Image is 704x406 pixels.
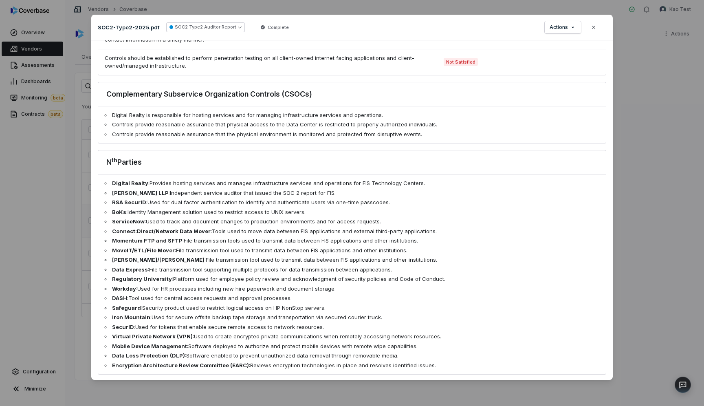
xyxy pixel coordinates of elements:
b: MoveIT/ETL/File Mover [112,247,175,254]
b: Iron Mountain [112,314,150,320]
li: : File transmission tool supporting multiple protocols for data transmission between applications. [105,266,599,274]
li: : Security product used to restrict logical access on HP NonStop servers. [105,304,599,312]
b: ServiceNow [112,218,145,225]
button: Actions [545,21,581,33]
div: Controls should be established to perform penetration testing on all client-owned internet facing... [98,49,437,75]
li: : Independent service auditor that issued the SOC 2 report for FIS. [105,189,599,197]
h3: N Parties [106,157,142,168]
span: Actions [550,24,568,31]
sup: th [112,157,117,163]
b: [PERSON_NAME] LLP [112,190,169,196]
li: Digital Realty is responsible for hosting services and for managing infrastructure services and o... [105,111,599,119]
b: BoKs [112,209,126,215]
li: Controls provide reasonable assurance that physical access to the Data Center is restricted to pr... [105,121,599,129]
li: : Platform used for employee policy review and acknowledgment of security policies and Code of Co... [105,275,599,283]
li: : Used for dual factor authentication to identify and authenticate users via one-time passcodes. [105,199,599,207]
span: Not Satisfied [444,58,478,66]
li: : Provides hosting services and manages infrastructure services and operations for FIS Technology... [105,179,599,188]
li: : Identity Management solution used to restrict access to UNIX servers. [105,208,599,216]
b: Workday [112,285,136,292]
b: Virtual Private Network (VPN) [112,333,193,340]
b: Momentum FTP and SFTP [112,237,183,244]
li: : File transmission tools used to transmit data between FIS applications and other institutions. [105,237,599,245]
b: Digital Realty [112,180,148,186]
b: Data Loss Protection (DLP) [112,352,185,359]
li: : Reviews encryption technologies in place and resolves identified issues. [105,362,599,370]
h3: Complementary Subservice Organization Controls (CSOCs) [106,89,312,99]
li: : Software deployed to authorize and protect mobile devices with remote wipe capabilities. [105,342,599,351]
b: Safeguard [112,304,141,311]
p: SOC2-Type2-2025.pdf [98,24,160,31]
b: Encryption Architecture Review Committee (EARC) [112,362,249,368]
li: : Used for tokens that enable secure remote access to network resources. [105,323,599,331]
b: Data Express [112,266,148,273]
li: : Used to track and document changes to production environments and for access requests. [105,218,599,226]
b: DASH [112,295,127,301]
li: : Used to create encrypted private communications when remotely accessing network resources. [105,333,599,341]
b: SecurID [112,324,134,330]
b: Regulatory University [112,276,172,282]
li: : Used for HR processes including new hire paperwork and document storage. [105,285,599,293]
li: Controls provide reasonable assurance that the physical environment is monitored and protected fr... [105,130,599,139]
li: : File transmission tool used to transmit data between FIS applications and other institutions. [105,256,599,264]
li: : Used for secure offsite backup tape storage and transportation via secured courier truck. [105,313,599,322]
li: : File transmission tool used to transmit data between FIS applications and other institutions. [105,247,599,255]
button: SOC2 Type2 Auditor Report [166,22,245,32]
li: : Tool used for central access requests and approval processes. [105,294,599,302]
b: RSA SecurID [112,199,146,205]
b: Connect:Direct/Network Data Mover [112,228,211,234]
li: : Software enabled to prevent unauthorized data removal through removable media. [105,352,599,360]
b: Mobile Device Management [112,343,187,349]
b: [PERSON_NAME]/[PERSON_NAME] [112,256,205,263]
span: Complete [268,24,289,31]
li: : Tools used to move data between FIS applications and external third-party applications. [105,227,599,236]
